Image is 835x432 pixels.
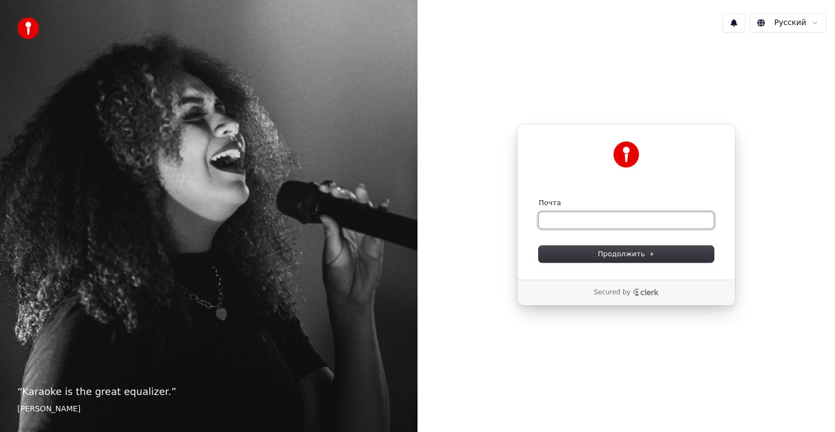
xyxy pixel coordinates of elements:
[594,288,630,297] p: Secured by
[539,246,714,262] button: Продолжить
[633,288,659,296] a: Clerk logo
[539,198,561,208] label: Почта
[598,249,655,259] span: Продолжить
[17,384,400,399] p: “ Karaoke is the great equalizer. ”
[17,404,400,415] footer: [PERSON_NAME]
[17,17,39,39] img: youka
[613,141,639,168] img: Youka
